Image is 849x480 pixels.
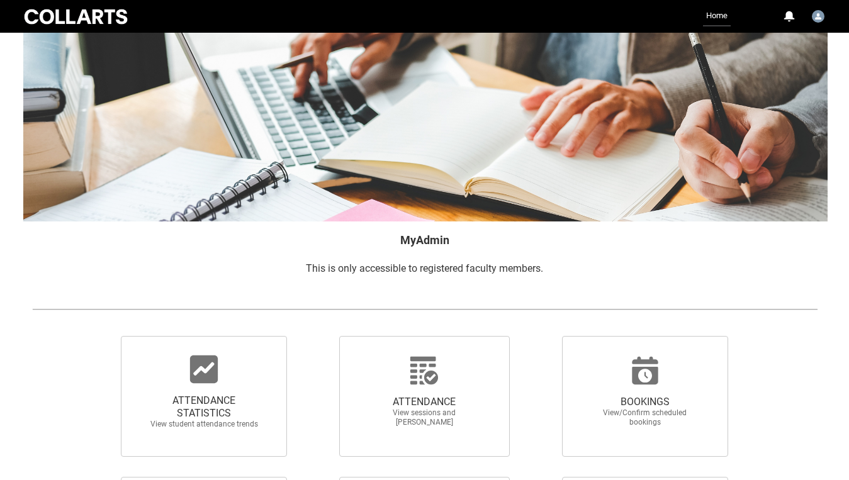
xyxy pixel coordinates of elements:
[369,408,480,427] span: View sessions and [PERSON_NAME]
[590,408,700,427] span: View/Confirm scheduled bookings
[306,262,543,274] span: This is only accessible to registered faculty members.
[703,6,731,26] a: Home
[32,303,818,316] img: REDU_GREY_LINE
[149,394,259,420] span: ATTENDANCE STATISTICS
[32,232,818,248] h2: MyAdmin
[809,5,828,25] button: User Profile Mark.Egan
[149,420,259,429] span: View student attendance trends
[369,396,480,408] span: ATTENDANCE
[812,10,824,23] img: Mark.Egan
[590,396,700,408] span: BOOKINGS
